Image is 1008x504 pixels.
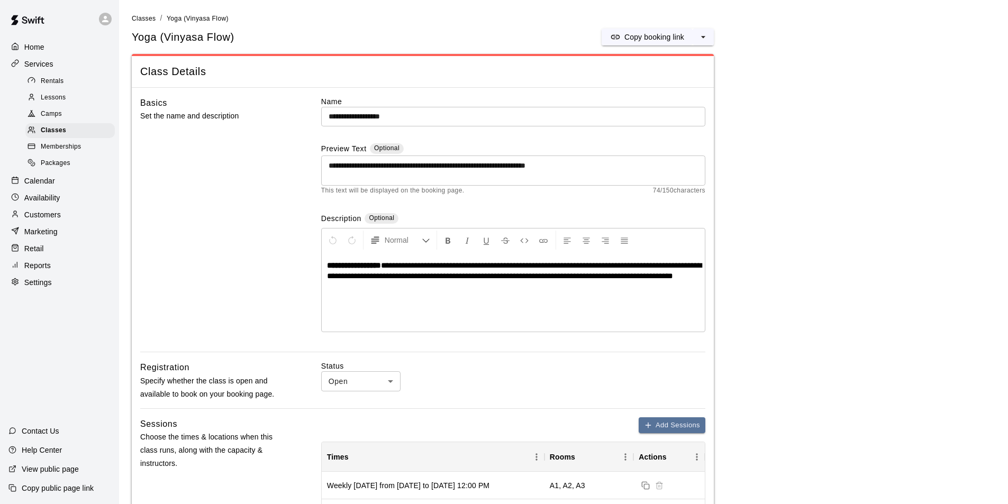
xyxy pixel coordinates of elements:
[140,374,287,401] p: Specify whether the class is open and available to book on your booking page.
[8,274,111,290] a: Settings
[132,13,995,24] nav: breadcrumb
[617,449,633,465] button: Menu
[8,56,111,72] a: Services
[8,207,111,223] a: Customers
[41,109,62,120] span: Camps
[544,442,633,472] div: Rooms
[132,15,156,22] span: Classes
[132,14,156,22] a: Classes
[24,260,51,271] p: Reports
[24,209,61,220] p: Customers
[652,480,666,489] span: Session cannot be deleted because it is in the past
[615,231,633,250] button: Justify Align
[24,176,55,186] p: Calendar
[8,39,111,55] a: Home
[25,155,119,172] a: Packages
[366,231,434,250] button: Formatting Options
[8,258,111,273] a: Reports
[321,371,401,391] div: Open
[374,144,399,152] span: Optional
[324,231,342,250] button: Undo
[140,96,167,110] h6: Basics
[349,450,364,464] button: Sort
[534,231,552,250] button: Insert Link
[24,243,44,254] p: Retail
[25,106,119,123] a: Camps
[624,32,684,42] p: Copy booking link
[327,442,349,472] div: Times
[321,361,705,371] label: Status
[132,30,234,44] h5: Yoga (Vinyasa Flow)
[575,450,590,464] button: Sort
[41,142,81,152] span: Memberships
[41,125,66,136] span: Classes
[25,123,115,138] div: Classes
[529,449,544,465] button: Menu
[140,65,705,79] span: Class Details
[25,90,115,105] div: Lessons
[140,361,189,374] h6: Registration
[639,417,705,434] button: Add Sessions
[369,214,394,222] span: Optional
[24,193,60,203] p: Availability
[8,173,111,189] a: Calendar
[458,231,476,250] button: Format Italics
[41,76,64,87] span: Rentals
[22,483,94,493] p: Copy public page link
[140,109,287,123] p: Set the name and description
[140,417,177,431] h6: Sessions
[639,442,666,472] div: Actions
[25,140,115,154] div: Memberships
[22,464,79,474] p: View public page
[602,29,693,45] button: Copy booking link
[596,231,614,250] button: Right Align
[22,426,59,436] p: Contact Us
[477,231,495,250] button: Format Underline
[321,96,705,107] label: Name
[343,231,361,250] button: Redo
[140,430,287,471] p: Choose the times & locations when this class runs, along with the capacity & instructors.
[633,442,705,472] div: Actions
[24,59,53,69] p: Services
[25,73,119,89] a: Rentals
[327,480,489,491] div: Weekly on Friday from 8/22/2025 to 12/19/2025 at 12:00 PM
[25,156,115,171] div: Packages
[321,143,367,155] label: Preview Text
[41,158,70,169] span: Packages
[322,442,544,472] div: Times
[639,479,652,492] button: Duplicate sessions
[25,123,119,139] a: Classes
[653,186,705,196] span: 74 / 150 characters
[24,226,58,237] p: Marketing
[8,190,111,206] a: Availability
[689,449,705,465] button: Menu
[577,231,595,250] button: Center Align
[8,241,111,256] a: Retail
[41,93,66,103] span: Lessons
[602,29,714,45] div: split button
[550,442,575,472] div: Rooms
[321,186,465,196] span: This text will be displayed on the booking page.
[25,107,115,122] div: Camps
[693,29,714,45] button: select merge strategy
[515,231,533,250] button: Insert Code
[24,277,52,288] p: Settings
[25,74,115,89] div: Rentals
[550,480,585,491] div: A1, A2, A3
[439,231,457,250] button: Format Bold
[496,231,514,250] button: Format Strikethrough
[22,445,62,455] p: Help Center
[8,224,111,240] a: Marketing
[25,89,119,106] a: Lessons
[321,213,361,225] label: Description
[167,15,229,22] span: Yoga (Vinyasa Flow)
